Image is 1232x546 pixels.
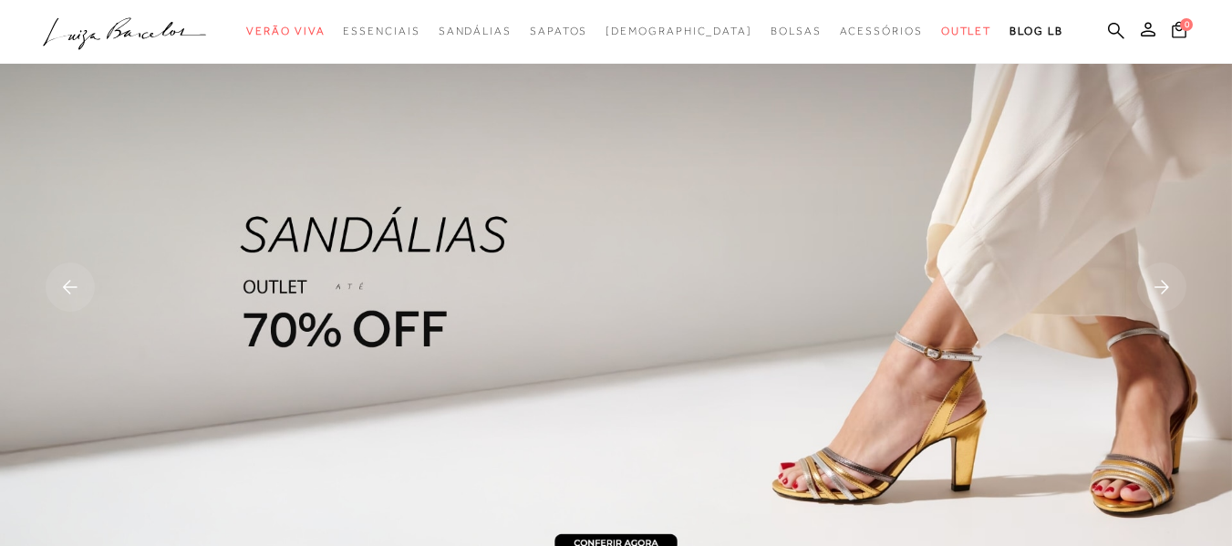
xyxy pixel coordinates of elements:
[606,15,752,48] a: noSubCategoriesText
[343,25,419,37] span: Essenciais
[1009,25,1062,37] span: BLOG LB
[606,25,752,37] span: [DEMOGRAPHIC_DATA]
[439,15,512,48] a: noSubCategoriesText
[530,15,587,48] a: noSubCategoriesText
[941,25,992,37] span: Outlet
[771,25,822,37] span: Bolsas
[1009,15,1062,48] a: BLOG LB
[840,15,923,48] a: noSubCategoriesText
[530,25,587,37] span: Sapatos
[941,15,992,48] a: noSubCategoriesText
[1180,18,1193,31] span: 0
[840,25,923,37] span: Acessórios
[439,25,512,37] span: Sandálias
[246,25,325,37] span: Verão Viva
[246,15,325,48] a: noSubCategoriesText
[343,15,419,48] a: noSubCategoriesText
[771,15,822,48] a: noSubCategoriesText
[1166,20,1192,45] button: 0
